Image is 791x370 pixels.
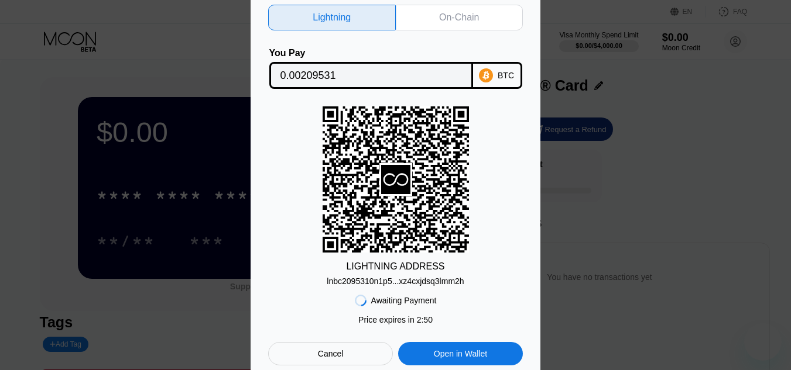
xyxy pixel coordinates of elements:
div: Awaiting Payment [371,296,437,305]
div: lnbc2095310n1p5...xz4cxjdsq3lmm2h [327,272,464,286]
div: You PayBTC [268,48,523,89]
iframe: Button to launch messaging window [744,323,782,361]
div: On-Chain [439,12,479,23]
div: Cancel [318,348,344,359]
div: Open in Wallet [398,342,523,365]
div: LIGHTNING ADDRESS [346,261,444,272]
div: lnbc2095310n1p5...xz4cxjdsq3lmm2h [327,276,464,286]
div: BTC [498,71,514,80]
div: Lightning [268,5,396,30]
div: Cancel [268,342,393,365]
div: Open in Wallet [434,348,487,359]
span: 2 : 50 [417,315,433,324]
div: On-Chain [396,5,523,30]
div: You Pay [269,48,473,58]
div: Lightning [313,12,351,23]
div: Price expires in [358,315,433,324]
